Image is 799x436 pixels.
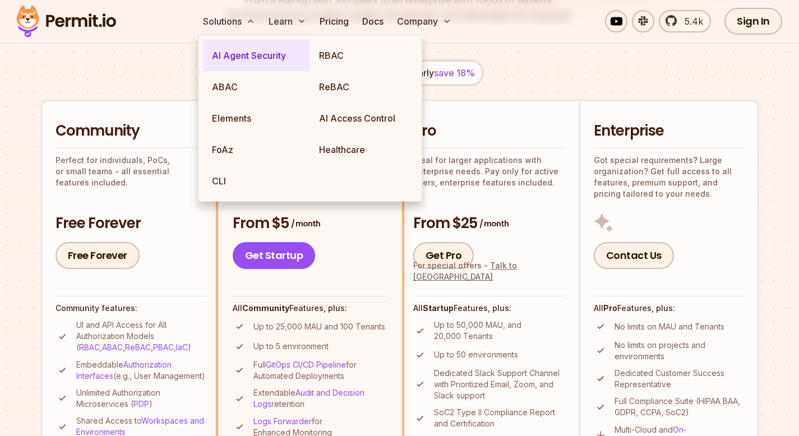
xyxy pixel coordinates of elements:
a: ReBAC [125,342,151,352]
a: Sign In [724,8,782,35]
h3: From $5 [233,214,387,234]
p: Extendable retention [253,387,387,410]
span: / month [479,218,509,229]
h2: Enterprise [594,121,744,141]
p: No limits on MAU and Tenants [615,321,724,332]
a: GitOps CI/CD Pipeline [266,360,346,369]
p: Perfect for individuals, PoCs, or small teams - all essential features included. [56,155,207,188]
a: Get Startup [233,242,316,269]
span: 5.4k [678,15,703,28]
a: Get Pro [413,242,474,269]
a: Authorization Interfaces [76,360,172,381]
p: Full Compliance Suite (HIPAA BAA, GDPR, CCPA, SoC2) [615,396,744,418]
h4: Community features: [56,303,207,314]
a: AI Access Control [310,103,417,134]
a: Audit and Decision Logs [253,388,364,409]
p: Up to 50 environments [434,349,518,360]
p: Ideal for larger applications with enterprise needs. Pay only for active users, enterprise featur... [413,155,566,188]
a: ABAC [203,71,310,103]
p: Dedicated Slack Support Channel with Prioritized Email, Zoom, and Slack support [434,368,566,401]
a: ReBAC [310,71,417,103]
a: Logs Forwarder [253,416,312,426]
a: ABAC [102,342,123,352]
a: Contact Us [594,242,674,269]
p: Up to 5 environment [253,341,329,352]
h4: All Features, plus: [233,303,387,314]
h3: Free Forever [56,214,207,234]
a: PDP [133,399,149,409]
h2: Community [56,121,207,141]
a: 5.4k [659,10,711,33]
p: Up to 50,000 MAU, and 20,000 Tenants [434,319,566,342]
p: Got special requirements? Large organization? Get full access to all features, premium support, a... [594,155,744,200]
p: Full for Automated Deployments [253,359,387,382]
a: RBAC [79,342,100,352]
p: Dedicated Customer Success Representative [615,368,744,390]
p: UI and API Access for All Authorization Models ( , , , , ) [76,319,207,353]
a: CLI [203,165,310,197]
p: Embeddable (e.g., User Management) [76,359,207,382]
a: Free Forever [56,242,140,269]
p: SoC2 Type II Compliance Report and Certification [434,407,566,429]
a: Elements [203,103,310,134]
p: No limits on projects and environments [615,340,744,362]
h3: From $25 [413,214,566,234]
p: Unlimited Authorization Microservices ( ) [76,387,207,410]
strong: Startup [423,303,454,313]
button: Solutions [198,10,260,33]
a: Healthcare [310,134,417,165]
a: Docs [358,10,388,33]
a: IaC [176,342,188,352]
strong: Community [242,303,289,313]
a: PBAC [153,342,174,352]
a: AI Agent Security [203,40,310,71]
a: FoAz [203,134,310,165]
h2: Pro [413,121,566,141]
span: / month [291,218,320,229]
div: For special offers - [413,260,566,282]
p: Up to 25,000 MAU and 100 Tenants [253,321,385,332]
a: RBAC [310,40,417,71]
h4: All Features, plus: [594,303,744,314]
button: Learn [264,10,311,33]
strong: Pro [603,303,617,313]
button: Company [392,10,456,33]
a: Pricing [315,10,353,33]
img: Permit logo [11,2,121,40]
h4: All Features, plus: [413,303,566,314]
